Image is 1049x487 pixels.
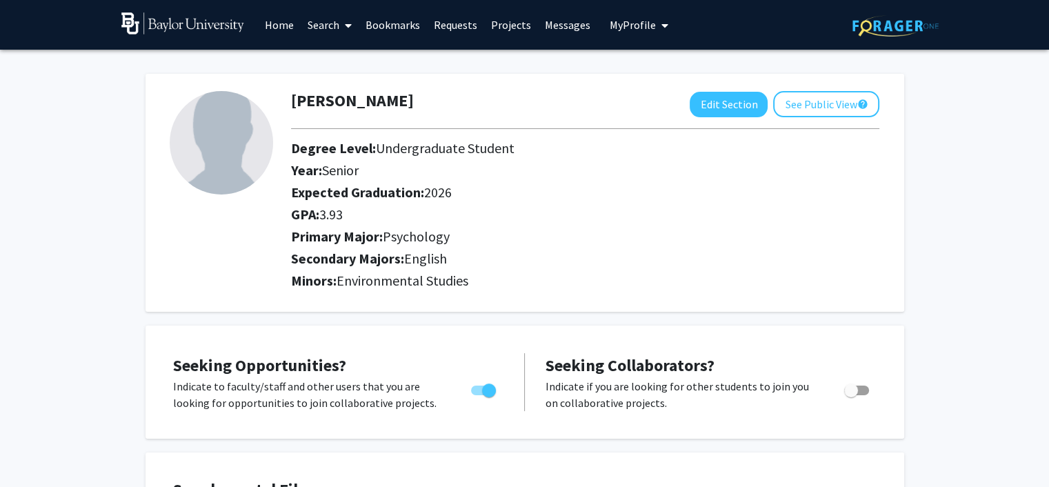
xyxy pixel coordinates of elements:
h1: [PERSON_NAME] [291,91,414,111]
img: Baylor University Logo [121,12,245,34]
span: Psychology [383,228,450,245]
span: Seeking Opportunities? [173,355,346,376]
a: Bookmarks [359,1,427,49]
span: Undergraduate Student [376,139,514,157]
a: Search [301,1,359,49]
span: Senior [322,161,359,179]
a: Messages [538,1,597,49]
img: Profile Picture [170,91,273,195]
div: Toggle [466,378,503,399]
span: 2026 [424,183,452,201]
span: 3.93 [319,206,343,223]
h2: GPA: [291,206,857,223]
h2: Expected Graduation: [291,184,857,201]
button: See Public View [773,91,879,117]
h2: Secondary Majors: [291,250,879,267]
h2: Primary Major: [291,228,879,245]
mat-icon: help [857,96,868,112]
iframe: Chat [10,425,59,477]
a: Home [258,1,301,49]
span: English [404,250,447,267]
p: Indicate to faculty/staff and other users that you are looking for opportunities to join collabor... [173,378,445,411]
h2: Minors: [291,272,879,289]
a: Requests [427,1,484,49]
p: Indicate if you are looking for other students to join you on collaborative projects. [546,378,818,411]
span: My Profile [610,18,656,32]
img: ForagerOne Logo [852,15,939,37]
button: Edit Section [690,92,768,117]
div: Toggle [839,378,877,399]
h2: Degree Level: [291,140,857,157]
span: Seeking Collaborators? [546,355,715,376]
h2: Year: [291,162,857,179]
span: Environmental Studies [337,272,468,289]
a: Projects [484,1,538,49]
